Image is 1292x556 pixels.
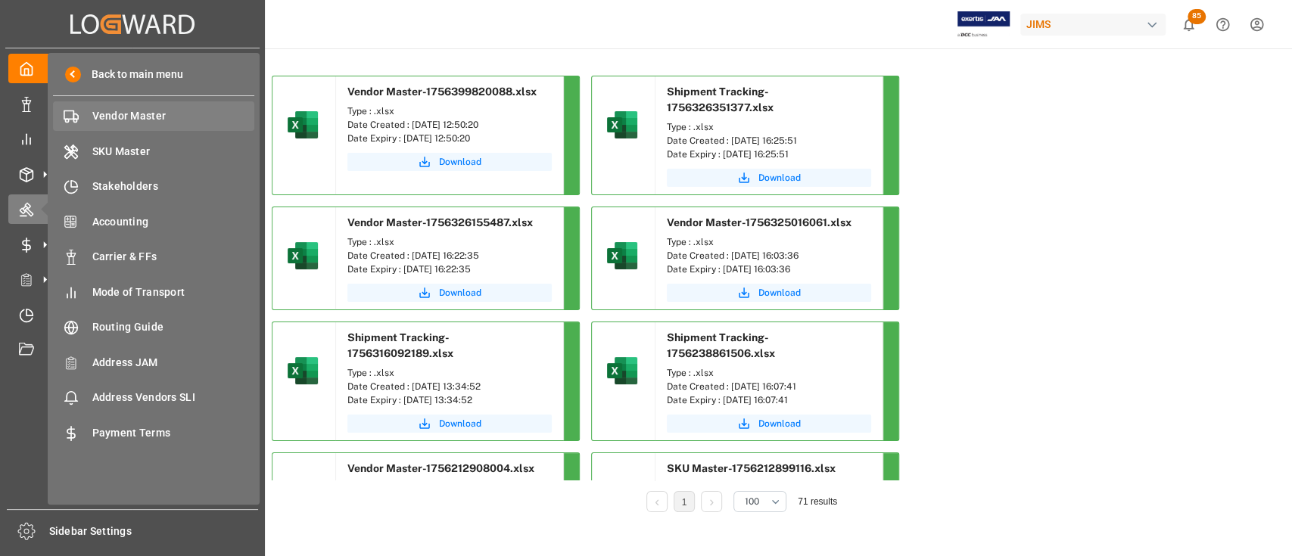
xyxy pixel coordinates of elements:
[604,353,640,389] img: microsoft-excel-2019--v1.png
[8,54,257,83] a: My Cockpit
[439,286,481,300] span: Download
[667,85,774,113] span: Shipment Tracking-1756326351377.xlsx
[347,132,552,145] div: Date Expiry : [DATE] 12:50:20
[92,144,255,160] span: SKU Master
[439,155,481,169] span: Download
[53,172,254,201] a: Stakeholders
[347,415,552,433] button: Download
[92,284,255,300] span: Mode of Transport
[646,491,668,512] li: Previous Page
[92,179,255,194] span: Stakeholders
[92,249,255,265] span: Carrier & FFs
[957,11,1010,38] img: Exertis%20JAM%20-%20Email%20Logo.jpg_1722504956.jpg
[674,491,695,512] li: 1
[53,347,254,377] a: Address JAM
[758,171,801,185] span: Download
[347,153,552,171] button: Download
[347,284,552,302] button: Download
[667,249,871,262] div: Date Created : [DATE] 16:03:36
[92,390,255,405] span: Address Vendors SLI
[53,277,254,306] a: Mode of Transport
[667,120,871,134] div: Type : .xlsx
[745,495,759,508] span: 100
[53,207,254,236] a: Accounting
[1020,10,1172,39] button: JIMS
[347,380,552,393] div: Date Created : [DATE] 13:34:52
[347,118,552,132] div: Date Created : [DATE] 12:50:20
[667,284,871,302] button: Download
[8,89,257,118] a: Data Management
[53,136,254,166] a: SKU Master
[8,124,257,154] a: My Reports
[92,108,255,124] span: Vendor Master
[667,393,871,407] div: Date Expiry : [DATE] 16:07:41
[347,262,552,276] div: Date Expiry : [DATE] 16:22:35
[347,235,552,249] div: Type : .xlsx
[667,134,871,148] div: Date Created : [DATE] 16:25:51
[347,216,533,228] span: Vendor Master-1756326155487.xlsx
[798,496,837,507] span: 71 results
[667,216,851,228] span: Vendor Master-1756325016061.xlsx
[92,319,255,335] span: Routing Guide
[667,462,836,474] span: SKU Master-1756212899116.xlsx
[285,353,321,389] img: microsoft-excel-2019--v1.png
[347,462,534,474] span: Vendor Master-1756212908004.xlsx
[53,383,254,412] a: Address Vendors SLI
[667,235,871,249] div: Type : .xlsx
[347,393,552,407] div: Date Expiry : [DATE] 13:34:52
[92,355,255,371] span: Address JAM
[285,107,321,143] img: microsoft-excel-2019--v1.png
[667,169,871,187] button: Download
[49,523,259,539] span: Sidebar Settings
[667,262,871,276] div: Date Expiry : [DATE] 16:03:36
[667,366,871,380] div: Type : .xlsx
[667,331,775,359] span: Shipment Tracking-1756238861506.xlsx
[1188,9,1206,24] span: 85
[347,249,552,262] div: Date Created : [DATE] 16:22:35
[667,415,871,433] button: Download
[604,238,640,274] img: microsoft-excel-2019--v1.png
[81,67,183,82] span: Back to main menu
[347,331,453,359] span: Shipment Tracking-1756316092189.xlsx
[53,101,254,131] a: Vendor Master
[758,286,801,300] span: Download
[53,418,254,447] a: Payment Terms
[53,312,254,342] a: Routing Guide
[758,417,801,430] span: Download
[439,417,481,430] span: Download
[8,335,257,365] a: Document Management
[347,85,537,98] span: Vendor Master-1756399820088.xlsx
[285,238,321,274] img: microsoft-excel-2019--v1.png
[53,242,254,272] a: Carrier & FFs
[682,497,687,508] a: 1
[667,380,871,393] div: Date Created : [DATE] 16:07:41
[347,366,552,380] div: Type : .xlsx
[701,491,722,512] li: Next Page
[8,300,257,329] a: Timeslot Management V2
[1172,8,1206,42] button: show 85 new notifications
[92,425,255,441] span: Payment Terms
[733,491,786,512] button: open menu
[1206,8,1240,42] button: Help Center
[604,107,640,143] img: microsoft-excel-2019--v1.png
[1020,14,1166,36] div: JIMS
[92,214,255,230] span: Accounting
[347,104,552,118] div: Type : .xlsx
[667,148,871,161] div: Date Expiry : [DATE] 16:25:51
